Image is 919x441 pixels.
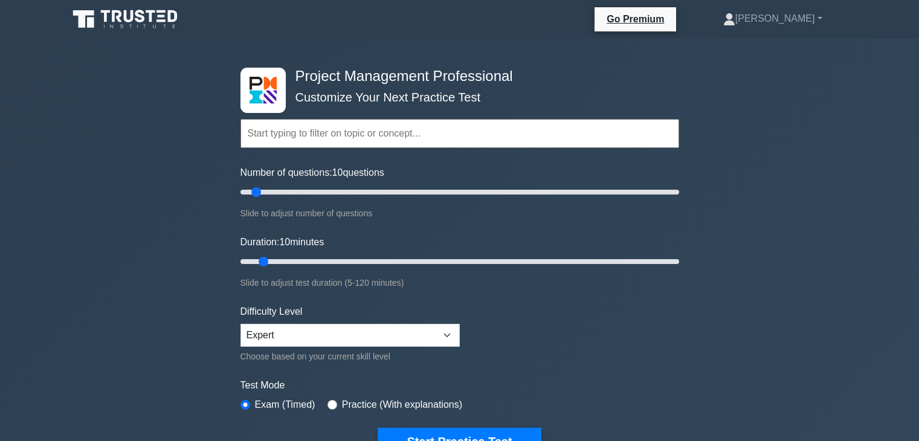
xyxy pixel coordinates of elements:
span: 10 [279,237,290,247]
label: Duration: minutes [240,235,324,249]
input: Start typing to filter on topic or concept... [240,119,679,148]
label: Exam (Timed) [255,398,315,412]
a: [PERSON_NAME] [694,7,851,31]
label: Test Mode [240,378,679,393]
a: Go Premium [599,11,671,27]
div: Choose based on your current skill level [240,349,460,364]
div: Slide to adjust number of questions [240,206,679,220]
label: Practice (With explanations) [342,398,462,412]
label: Difficulty Level [240,304,303,319]
span: 10 [332,167,343,178]
h4: Project Management Professional [291,68,620,85]
div: Slide to adjust test duration (5-120 minutes) [240,275,679,290]
label: Number of questions: questions [240,166,384,180]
